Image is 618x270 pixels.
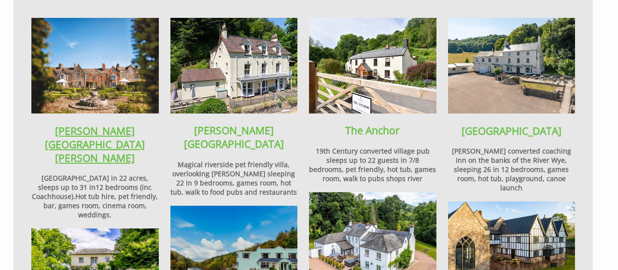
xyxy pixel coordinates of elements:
[448,18,576,114] img: River Wye Lodge Big House Holiday Lets
[31,173,159,219] h4: [GEOGRAPHIC_DATA] in 22 acres, sleeps up to 31 in12 bedrooms (inc Coachhouse).Hot tub hire, pet f...
[45,124,145,165] a: [PERSON_NAME][GEOGRAPHIC_DATA][PERSON_NAME]
[345,124,400,137] a: The Anchor
[309,18,436,114] img: The Anchor
[462,124,562,138] a: [GEOGRAPHIC_DATA]
[184,124,284,151] a: [PERSON_NAME][GEOGRAPHIC_DATA]
[31,18,159,114] img: Bowley Hall
[309,146,436,183] h4: 19th Century converted village pub sleeps up to 22 guests in 7/8 bedrooms, pet friendly, hot tub,...
[170,160,298,197] h4: Magical riverside pet friendly villa, overlooking [PERSON_NAME] sleeping 22 in 9 bedrooms, games ...
[170,18,298,114] img: Holly Tree House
